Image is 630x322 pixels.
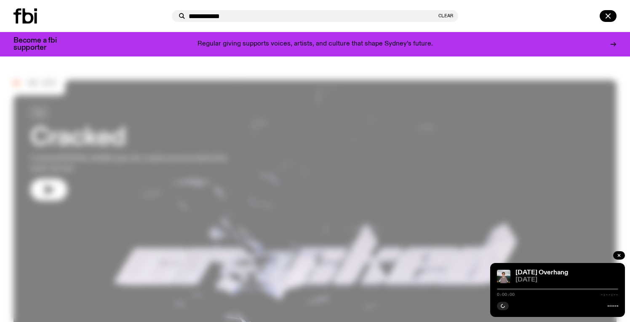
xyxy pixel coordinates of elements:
a: [DATE] Overhang [515,269,568,276]
span: -:--:-- [601,292,618,297]
span: 0:00:00 [497,292,515,297]
img: Harrie Hastings stands in front of cloud-covered sky and rolling hills. He's wearing sunglasses a... [497,270,510,283]
p: Regular giving supports voices, artists, and culture that shape Sydney’s future. [198,40,433,48]
h3: Become a fbi supporter [13,37,67,51]
button: Clear [438,13,453,18]
span: [DATE] [515,277,618,283]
